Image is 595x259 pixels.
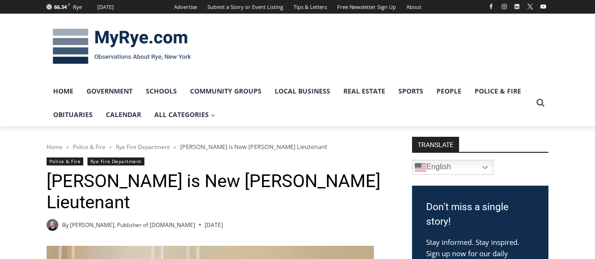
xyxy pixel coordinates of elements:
a: Sports [392,79,430,103]
a: Facebook [485,1,497,12]
a: Rye Fire Department [87,157,144,165]
span: [PERSON_NAME] is New [PERSON_NAME] Lieutenant [180,142,327,151]
div: Rye [73,3,82,11]
a: Home [47,79,80,103]
a: Government [80,79,139,103]
nav: Breadcrumbs [47,142,388,151]
a: All Categories [148,103,222,126]
button: View Search Form [532,94,549,111]
a: English [412,160,493,175]
a: Linkedin [511,1,523,12]
a: Calendar [99,103,148,126]
time: [DATE] [205,220,223,229]
span: By [62,220,69,229]
a: People [430,79,468,103]
a: Police & Fire [47,157,84,165]
h1: [PERSON_NAME] is New [PERSON_NAME] Lieutenant [47,171,388,213]
a: Rye Fire Department [116,143,170,151]
a: Obituaries [47,103,99,126]
a: Local Business [268,79,337,103]
a: Police & Fire [73,143,105,151]
a: Author image [47,219,58,231]
h3: Don't miss a single story! [426,200,534,229]
img: MyRye.com [47,22,197,71]
a: Community Groups [183,79,268,103]
span: > [109,144,112,150]
a: Real Estate [337,79,392,103]
nav: Primary Navigation [47,79,532,127]
strong: TRANSLATE [412,137,459,152]
img: en [415,162,426,173]
a: YouTube [538,1,549,12]
span: > [174,144,176,150]
span: F [68,2,70,7]
a: Schools [139,79,183,103]
span: > [66,144,69,150]
a: Police & Fire [468,79,528,103]
div: [DATE] [97,3,114,11]
a: [PERSON_NAME], Publisher of [DOMAIN_NAME] [70,221,195,229]
a: Home [47,143,63,151]
a: Instagram [499,1,510,12]
a: X [524,1,536,12]
span: All Categories [154,110,215,120]
span: 66.34 [54,3,67,10]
